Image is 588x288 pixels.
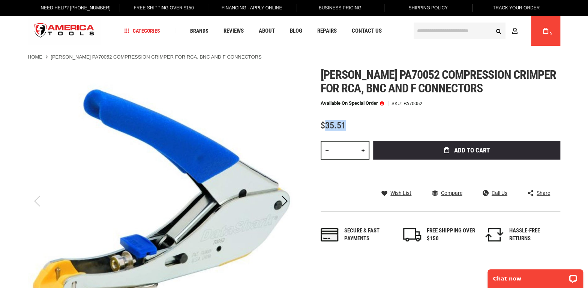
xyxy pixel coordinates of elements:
[348,26,385,36] a: Contact Us
[344,227,393,243] div: Secure & fast payments
[223,28,244,34] span: Reviews
[28,17,100,45] a: store logo
[314,26,340,36] a: Repairs
[373,141,560,160] button: Add to Cart
[441,190,462,196] span: Compare
[28,54,42,60] a: Home
[391,101,403,106] strong: SKU
[321,101,384,106] p: Available on Special Order
[408,5,448,11] span: Shipping Policy
[352,28,382,34] span: Contact Us
[403,228,421,241] img: shipping
[537,190,550,196] span: Share
[220,26,247,36] a: Reviews
[255,26,278,36] a: About
[321,228,339,241] img: payments
[427,227,475,243] div: FREE SHIPPING OVER $150
[483,190,507,196] a: Call Us
[403,101,422,106] div: PA70052
[121,26,163,36] a: Categories
[321,68,556,95] span: [PERSON_NAME] pa70052 compression crimper for rca, bnc and f connectors
[454,147,490,154] span: Add to Cart
[317,28,337,34] span: Repairs
[190,28,208,33] span: Brands
[549,32,552,36] span: 0
[124,28,160,33] span: Categories
[485,228,503,241] img: returns
[321,120,346,131] span: $35.51
[492,190,507,196] span: Call Us
[51,54,261,60] strong: [PERSON_NAME] PA70052 Compression Crimper for RCA, BNC and F Connectors
[538,16,553,46] a: 0
[187,26,212,36] a: Brands
[28,17,100,45] img: America Tools
[491,24,505,38] button: Search
[286,26,306,36] a: Blog
[432,190,462,196] a: Compare
[372,162,562,184] iframe: Secure express checkout frame
[290,28,302,34] span: Blog
[259,28,275,34] span: About
[381,190,411,196] a: Wish List
[509,227,558,243] div: HASSLE-FREE RETURNS
[483,264,588,288] iframe: LiveChat chat widget
[390,190,411,196] span: Wish List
